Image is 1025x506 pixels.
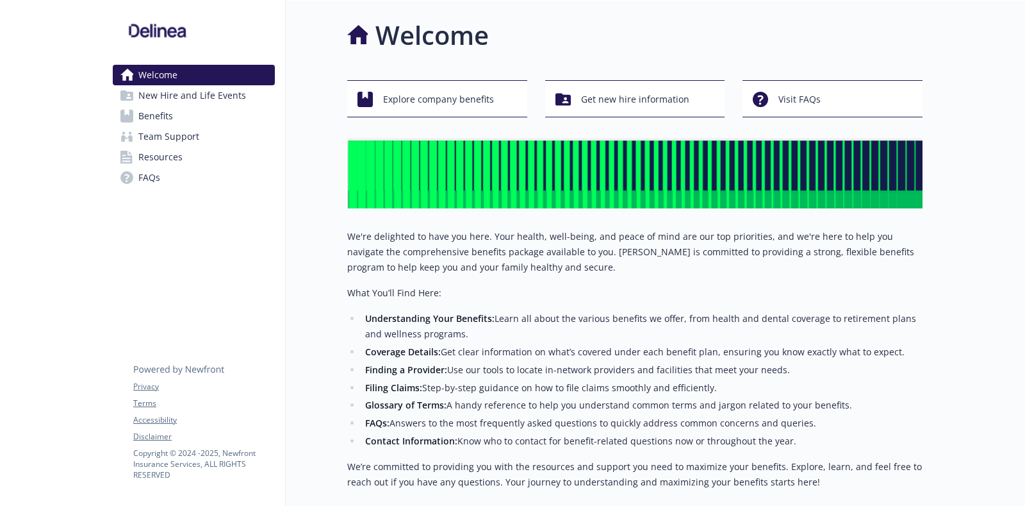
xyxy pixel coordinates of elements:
span: Team Support [138,126,199,147]
a: New Hire and Life Events [113,85,275,106]
a: Privacy [133,381,274,392]
span: New Hire and Life Events [138,85,246,106]
span: Visit FAQs [778,87,821,112]
li: Use our tools to locate in-network providers and facilities that meet your needs. [361,362,922,378]
button: Get new hire information [545,80,725,117]
p: We’re committed to providing you with the resources and support you need to maximize your benefit... [347,459,922,490]
li: Answers to the most frequently asked questions to quickly address common concerns and queries. [361,416,922,431]
h1: Welcome [375,16,489,55]
strong: Filing Claims: [365,382,422,394]
a: Disclaimer [133,431,274,443]
span: Resources [138,147,183,167]
strong: Glossary of Terms: [365,399,447,411]
span: Welcome [138,65,177,85]
li: Know who to contact for benefit-related questions now or throughout the year. [361,434,922,449]
a: Accessibility [133,414,274,426]
li: Get clear information on what’s covered under each benefit plan, ensuring you know exactly what t... [361,344,922,360]
strong: Understanding Your Benefits: [365,312,495,325]
p: Copyright © 2024 - 2025 , Newfront Insurance Services, ALL RIGHTS RESERVED [133,448,274,480]
li: Learn all about the various benefits we offer, from health and dental coverage to retirement plan... [361,311,922,342]
strong: Contact Information: [365,435,457,447]
p: We're delighted to have you here. Your health, well-being, and peace of mind are our top prioriti... [347,229,922,275]
button: Explore company benefits [347,80,527,117]
a: Welcome [113,65,275,85]
span: Benefits [138,106,173,126]
strong: Coverage Details: [365,346,441,358]
strong: FAQs: [365,417,389,429]
a: FAQs [113,167,275,188]
a: Benefits [113,106,275,126]
span: FAQs [138,167,160,188]
button: Visit FAQs [742,80,922,117]
li: Step-by-step guidance on how to file claims smoothly and efficiently. [361,380,922,396]
a: Terms [133,398,274,409]
li: A handy reference to help you understand common terms and jargon related to your benefits. [361,398,922,413]
span: Get new hire information [581,87,689,112]
a: Team Support [113,126,275,147]
strong: Finding a Provider: [365,364,447,376]
p: What You’ll Find Here: [347,285,922,301]
img: overview page banner [347,138,922,208]
span: Explore company benefits [383,87,494,112]
a: Resources [113,147,275,167]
